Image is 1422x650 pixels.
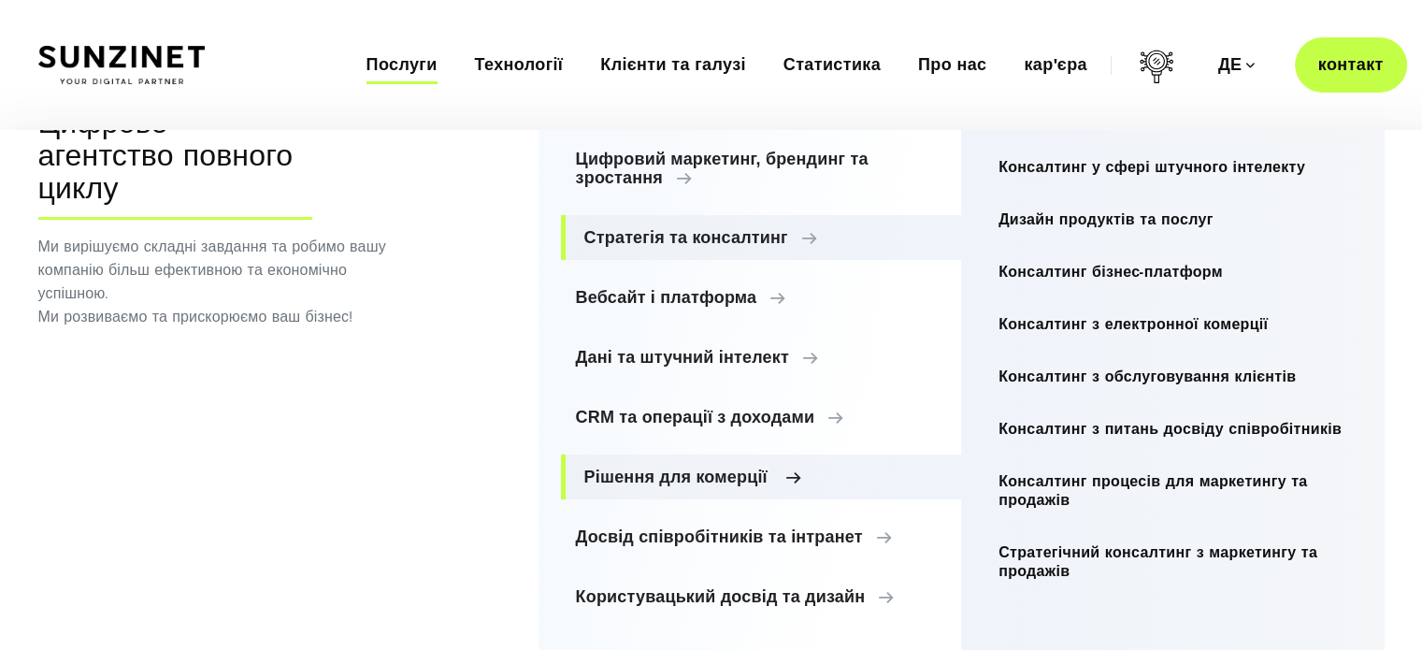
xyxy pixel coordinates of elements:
a: Консалтинг у сфері штучного інтелекту [984,145,1362,190]
a: Користувацький досвід та дизайн [561,574,962,619]
a: Консалтинг з питань досвіду співробітників [984,407,1362,452]
font: CRM та операції з доходами [576,408,815,426]
a: Консалтинг процесів для маркетингу та продажів [984,459,1362,523]
font: кар'єра [1024,55,1086,75]
a: Дані та штучний інтелект [561,335,962,380]
a: Послуги [366,56,438,75]
a: Клієнти та галузі [600,56,746,75]
font: Статистика [783,55,881,75]
a: Технології [475,56,564,75]
font: Технології [475,55,564,75]
font: Рішення для комерції [584,468,768,486]
font: Ми розвиваємо та прискорюємо ваш бізнес! [38,309,353,325]
font: де [1218,55,1242,75]
font: Дані та штучний інтелект [576,348,789,367]
a: Вебсайт і платформа [561,275,962,320]
font: контакт [1318,55,1384,75]
font: Вебсайт і платформа [576,288,757,307]
a: Цифровий маркетинг, брендинг та зростання [561,137,962,200]
a: Статистика [783,56,881,75]
font: Стратегія та консалтинг [584,228,788,247]
a: Досвід співробітників та інтранет [561,514,962,559]
font: Клієнти та галузі [600,55,746,75]
font: Ми вирішуємо складні завдання та робимо вашу компанію більш ефективною та економічно успішною. [38,238,386,302]
img: SUNZINET Цифрове агентство повного циклу [38,46,205,85]
a: Консалтинг з електронної комерції [984,302,1362,347]
a: CRM та операції з доходами [561,395,962,440]
a: Дизайн продуктів та послуг [984,197,1362,242]
font: Цифрове агентство повного циклу [38,107,294,206]
font: Про нас [918,55,986,75]
font: Послуги [366,55,438,75]
a: Стратегічний консалтинг з маркетингу та продажів [984,530,1362,594]
a: Консалтинг бізнес-платформ [984,250,1362,295]
font: Досвід співробітників та інтранет [576,527,863,546]
font: Користувацький досвід та дизайн [576,587,866,606]
a: кар'єра [1024,56,1086,75]
font: Цифровий маркетинг, брендинг та зростання [576,150,869,187]
a: Рішення для комерції [561,455,962,499]
a: Стратегія та консалтинг [561,215,962,260]
a: контакт [1295,37,1407,93]
a: Про нас [918,56,986,75]
a: Консалтинг з обслуговування клієнтів [984,354,1362,399]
